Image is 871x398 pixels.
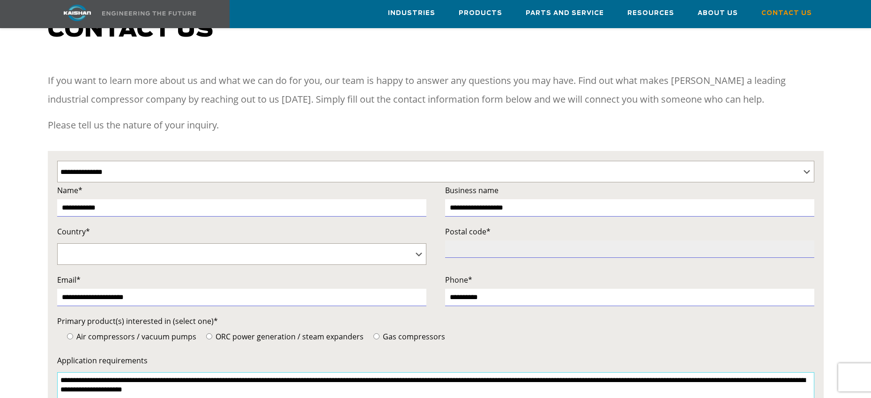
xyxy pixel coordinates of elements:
[445,225,814,238] label: Postal code*
[526,8,604,19] span: Parts and Service
[48,116,824,135] p: Please tell us the nature of your inquiry.
[42,5,112,21] img: kaishan logo
[57,273,426,286] label: Email*
[48,19,214,41] span: Contact us
[373,333,380,339] input: Gas compressors
[214,331,364,342] span: ORC power generation / steam expanders
[445,273,814,286] label: Phone*
[698,0,738,26] a: About Us
[761,8,812,19] span: Contact Us
[48,71,824,109] p: If you want to learn more about us and what we can do for you, our team is happy to answer any qu...
[206,333,212,339] input: ORC power generation / steam expanders
[74,331,196,342] span: Air compressors / vacuum pumps
[459,8,502,19] span: Products
[698,8,738,19] span: About Us
[526,0,604,26] a: Parts and Service
[627,0,674,26] a: Resources
[627,8,674,19] span: Resources
[57,184,426,197] label: Name*
[445,184,814,197] label: Business name
[761,0,812,26] a: Contact Us
[67,333,73,339] input: Air compressors / vacuum pumps
[57,354,814,367] label: Application requirements
[459,0,502,26] a: Products
[102,11,196,15] img: Engineering the future
[388,8,435,19] span: Industries
[57,225,426,238] label: Country*
[388,0,435,26] a: Industries
[381,331,445,342] span: Gas compressors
